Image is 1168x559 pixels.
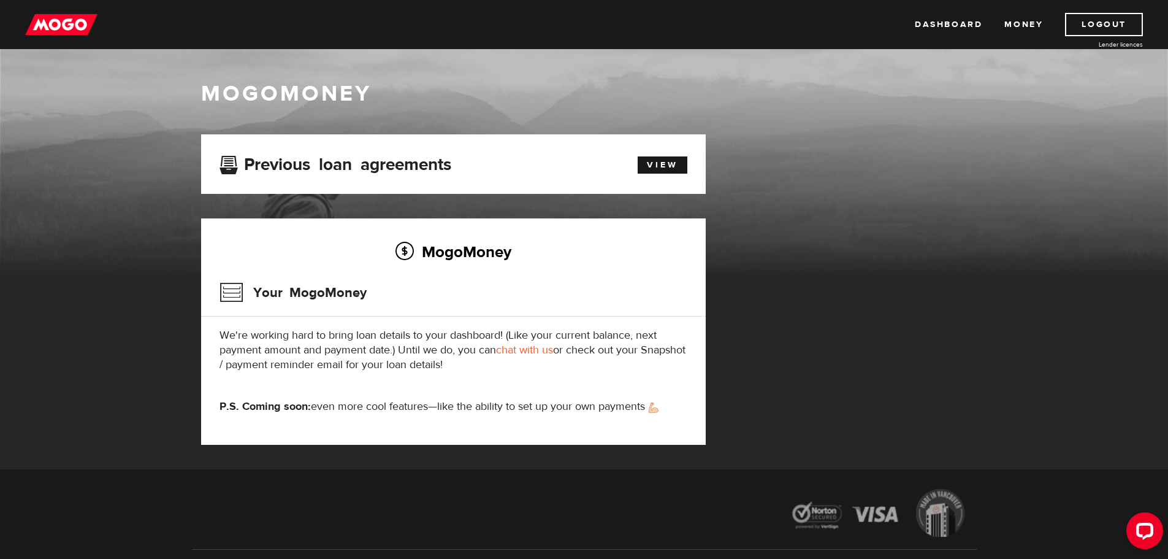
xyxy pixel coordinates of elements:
[781,480,977,549] img: legal-icons-92a2ffecb4d32d839781d1b4e4802d7b.png
[638,156,687,174] a: View
[25,13,97,36] img: mogo_logo-11ee424be714fa7cbb0f0f49df9e16ec.png
[219,277,367,309] h3: Your MogoMoney
[201,81,968,107] h1: MogoMoney
[1004,13,1043,36] a: Money
[649,403,658,413] img: strong arm emoji
[496,343,553,357] a: chat with us
[1065,13,1143,36] a: Logout
[219,239,687,264] h2: MogoMoney
[1051,40,1143,49] a: Lender licences
[1116,507,1168,559] iframe: LiveChat chat widget
[219,399,311,414] strong: P.S. Coming soon:
[219,399,687,414] p: even more cool features—like the ability to set up your own payments
[219,155,451,171] h3: Previous loan agreements
[915,13,982,36] a: Dashboard
[219,328,687,372] p: We're working hard to bring loan details to your dashboard! (Like your current balance, next paym...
